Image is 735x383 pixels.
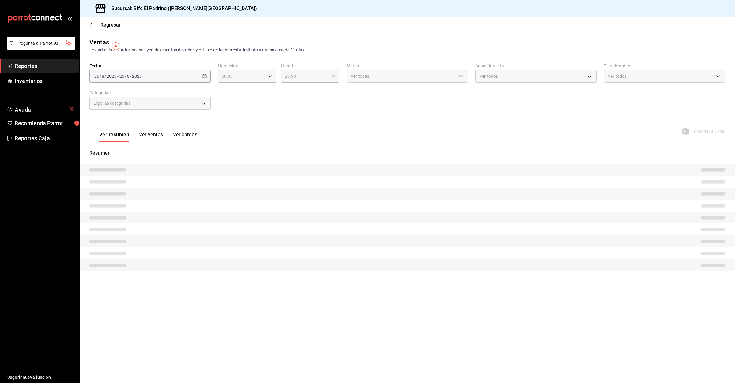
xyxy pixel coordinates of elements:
span: Ayuda [15,105,66,112]
span: Regresar [100,22,121,28]
label: Marca [347,64,468,68]
h3: Sucursal: Bife El Padrino ([PERSON_NAME][GEOGRAPHIC_DATA]) [107,5,257,12]
img: Tooltip marker [112,42,119,50]
input: -- [119,74,125,79]
span: Ver todos [608,73,627,79]
button: Ver resumen [99,132,129,142]
label: Fecha [89,64,211,68]
input: ---- [106,74,117,79]
a: Pregunta a Parrot AI [4,44,75,51]
div: Los artículos listados no incluyen descuentos de orden y el filtro de fechas está limitado a un m... [89,47,725,53]
div: Ventas [89,38,109,47]
button: Ver cargos [173,132,198,142]
button: Pregunta a Parrot AI [7,37,75,50]
span: Ver todos [479,73,498,79]
p: Resumen [89,149,725,157]
span: Sugerir nueva función [7,374,74,381]
span: / [125,74,126,79]
span: Inventarios [15,77,74,85]
input: -- [94,74,100,79]
span: Elige las categorías [93,100,131,106]
label: Hora fin [281,64,339,68]
span: - [117,74,119,79]
span: / [130,74,132,79]
button: Ver ventas [139,132,163,142]
label: Categorías [89,91,211,95]
input: -- [101,74,104,79]
span: / [104,74,106,79]
input: -- [127,74,130,79]
label: Hora inicio [218,64,276,68]
span: Reportes [15,62,74,70]
span: Pregunta a Parrot AI [17,40,66,47]
span: Recomienda Parrot [15,119,74,127]
div: navigation tabs [99,132,197,142]
button: open_drawer_menu [67,16,72,21]
label: Tipo de orden [604,64,725,68]
input: ---- [132,74,142,79]
span: / [100,74,101,79]
button: Regresar [89,22,121,28]
span: Ver todas [351,73,369,79]
span: Reportes Caja [15,134,74,142]
label: Canal de venta [475,64,597,68]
